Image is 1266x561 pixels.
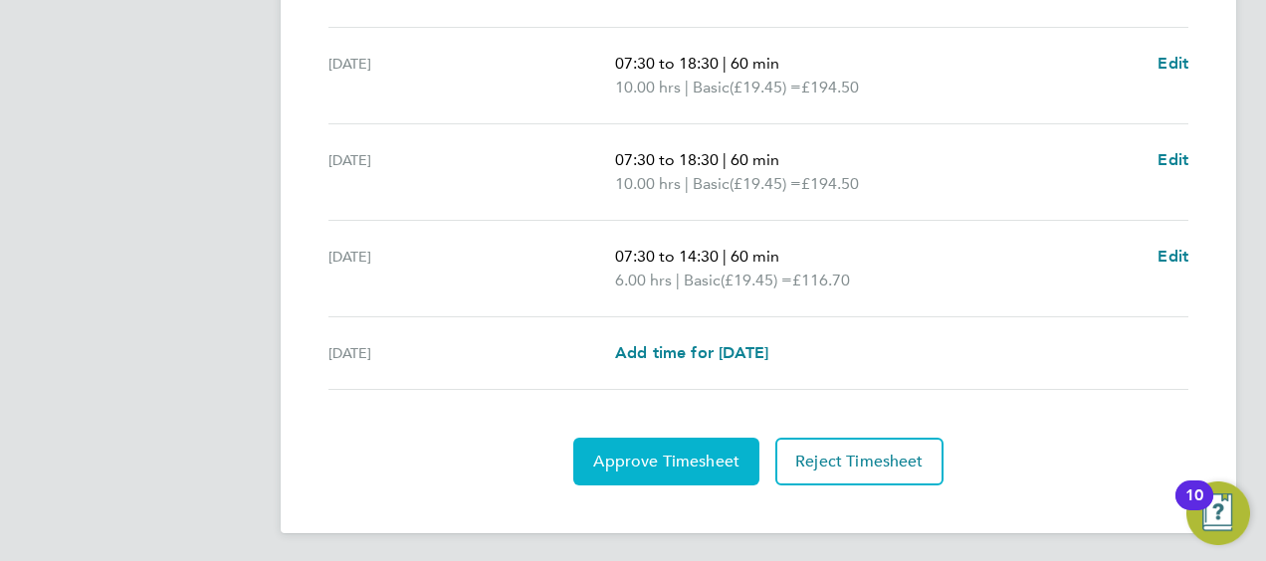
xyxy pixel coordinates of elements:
[730,174,801,193] span: (£19.45) =
[693,76,730,99] span: Basic
[615,271,672,289] span: 6.00 hrs
[723,150,727,169] span: |
[731,247,779,266] span: 60 min
[775,438,944,485] button: Reject Timesheet
[1158,54,1188,73] span: Edit
[801,174,859,193] span: £194.50
[328,148,615,196] div: [DATE]
[615,54,719,73] span: 07:30 to 18:30
[573,438,759,485] button: Approve Timesheet
[615,341,768,365] a: Add time for [DATE]
[328,245,615,292] div: [DATE]
[1186,481,1250,545] button: Open Resource Center, 10 new notifications
[1158,245,1188,269] a: Edit
[730,78,801,96] span: (£19.45) =
[1158,247,1188,266] span: Edit
[685,78,689,96] span: |
[723,54,727,73] span: |
[731,150,779,169] span: 60 min
[328,52,615,99] div: [DATE]
[1158,52,1188,76] a: Edit
[615,150,719,169] span: 07:30 to 18:30
[1158,150,1188,169] span: Edit
[721,271,792,289] span: (£19.45) =
[593,452,739,471] span: Approve Timesheet
[1185,495,1203,521] div: 10
[731,54,779,73] span: 60 min
[1158,148,1188,172] a: Edit
[684,269,721,292] span: Basic
[615,78,681,96] span: 10.00 hrs
[723,247,727,266] span: |
[795,452,924,471] span: Reject Timesheet
[676,271,680,289] span: |
[801,78,859,96] span: £194.50
[328,341,615,365] div: [DATE]
[615,174,681,193] span: 10.00 hrs
[792,271,850,289] span: £116.70
[685,174,689,193] span: |
[615,247,719,266] span: 07:30 to 14:30
[615,343,768,362] span: Add time for [DATE]
[693,172,730,196] span: Basic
